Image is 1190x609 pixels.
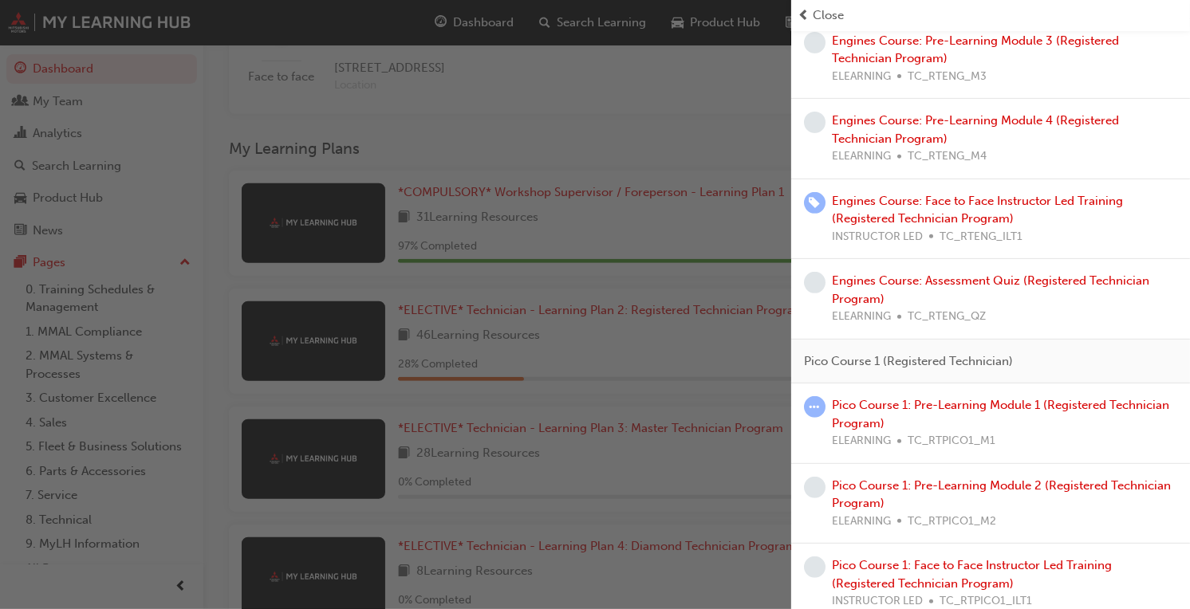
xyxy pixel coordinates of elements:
[798,6,810,25] span: prev-icon
[832,432,891,450] span: ELEARNING
[832,273,1149,306] a: Engines Course: Assessment Quiz (Registered Technician Program)
[832,308,891,326] span: ELEARNING
[832,228,923,246] span: INSTRUCTOR LED
[832,33,1119,66] a: Engines Course: Pre-Learning Module 3 (Registered Technician Program)
[798,6,1184,25] button: prev-iconClose
[804,32,826,53] span: learningRecordVerb_NONE-icon
[832,513,891,531] span: ELEARNING
[832,558,1112,591] a: Pico Course 1: Face to Face Instructor Led Training (Registered Technician Program)
[804,556,826,578] span: learningRecordVerb_NONE-icon
[832,478,1171,511] a: Pico Course 1: Pre-Learning Module 2 (Registered Technician Program)
[804,112,826,133] span: learningRecordVerb_NONE-icon
[832,147,891,166] span: ELEARNING
[804,352,1013,371] span: Pico Course 1 (Registered Technician)
[908,308,986,326] span: TC_RTENG_QZ
[940,228,1023,246] span: TC_RTENG_ILT1
[908,513,996,531] span: TC_RTPICO1_M2
[908,432,995,450] span: TC_RTPICO1_M1
[908,68,987,86] span: TC_RTENG_M3
[804,192,826,214] span: learningRecordVerb_ENROLL-icon
[908,147,987,166] span: TC_RTENG_M4
[832,194,1123,226] a: Engines Course: Face to Face Instructor Led Training (Registered Technician Program)
[813,6,844,25] span: Close
[832,398,1169,430] a: Pico Course 1: Pre-Learning Module 1 (Registered Technician Program)
[804,477,826,498] span: learningRecordVerb_NONE-icon
[832,113,1119,146] a: Engines Course: Pre-Learning Module 4 (Registered Technician Program)
[804,396,826,418] span: learningRecordVerb_ATTEMPT-icon
[832,68,891,86] span: ELEARNING
[804,272,826,293] span: learningRecordVerb_NONE-icon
